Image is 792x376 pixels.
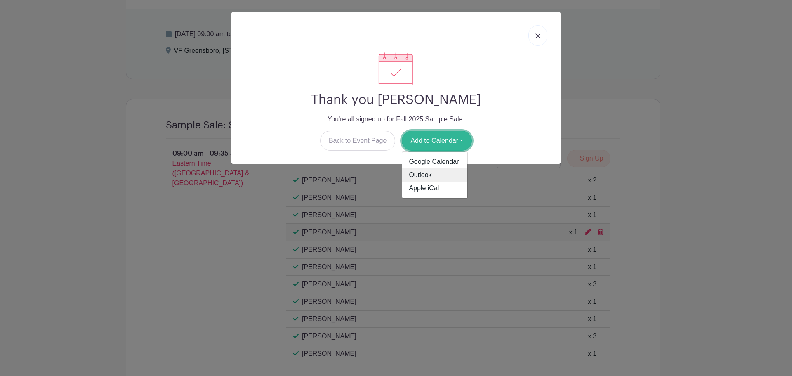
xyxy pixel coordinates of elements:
a: Apple iCal [402,182,467,195]
a: Back to Event Page [320,131,396,151]
button: Add to Calendar [402,131,472,151]
a: Google Calendar [402,155,467,168]
a: Outlook [402,168,467,182]
img: signup_complete-c468d5dda3e2740ee63a24cb0ba0d3ce5d8a4ecd24259e683200fb1569d990c8.svg [368,52,424,85]
img: close_button-5f87c8562297e5c2d7936805f587ecaba9071eb48480494691a3f1689db116b3.svg [535,33,540,38]
p: You're all signed up for Fall 2025 Sample Sale. [238,114,554,124]
h2: Thank you [PERSON_NAME] [238,92,554,108]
